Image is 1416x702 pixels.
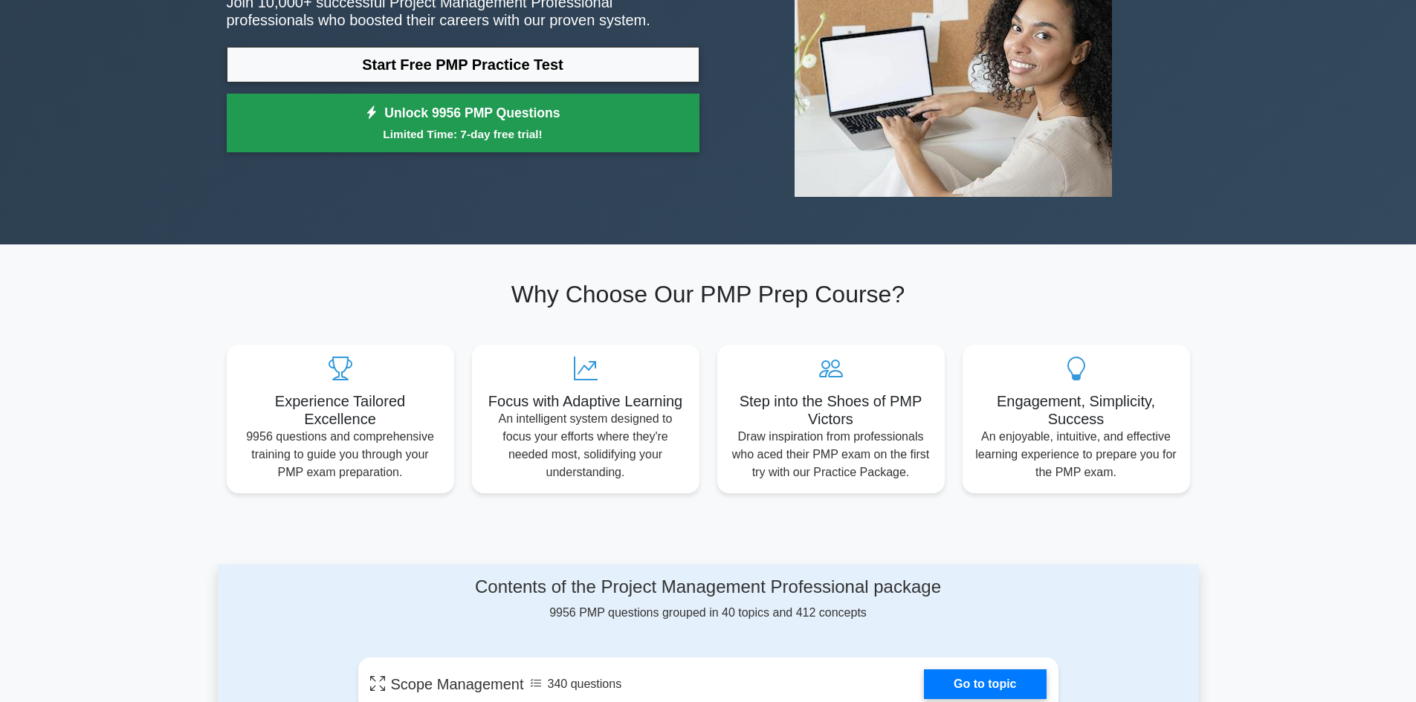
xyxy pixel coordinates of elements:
[227,47,699,82] a: Start Free PMP Practice Test
[239,392,442,428] h5: Experience Tailored Excellence
[729,392,933,428] h5: Step into the Shoes of PMP Victors
[227,280,1190,308] h2: Why Choose Our PMP Prep Course?
[974,392,1178,428] h5: Engagement, Simplicity, Success
[358,576,1058,598] h4: Contents of the Project Management Professional package
[924,669,1046,699] a: Go to topic
[245,126,681,143] small: Limited Time: 7-day free trial!
[358,576,1058,622] div: 9956 PMP questions grouped in 40 topics and 412 concepts
[239,428,442,481] p: 9956 questions and comprehensive training to guide you through your PMP exam preparation.
[484,410,688,481] p: An intelligent system designed to focus your efforts where they're needed most, solidifying your ...
[484,392,688,410] h5: Focus with Adaptive Learning
[729,428,933,481] p: Draw inspiration from professionals who aced their PMP exam on the first try with our Practice Pa...
[227,94,699,153] a: Unlock 9956 PMP QuestionsLimited Time: 7-day free trial!
[974,428,1178,481] p: An enjoyable, intuitive, and effective learning experience to prepare you for the PMP exam.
